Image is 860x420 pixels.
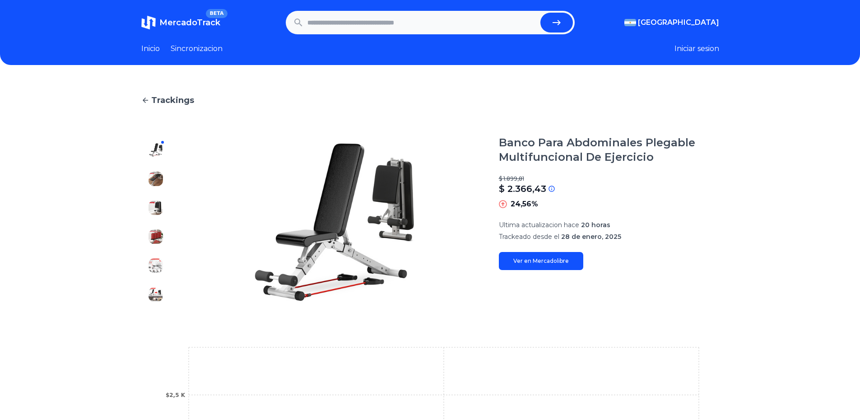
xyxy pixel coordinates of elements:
img: Banco Para Abdominales Plegable Multifuncional De Ejercicio [149,143,163,157]
img: Banco Para Abdominales Plegable Multifuncional De Ejercicio [149,229,163,244]
a: Inicio [141,43,160,54]
h1: Banco Para Abdominales Plegable Multifuncional De Ejercicio [499,135,719,164]
button: [GEOGRAPHIC_DATA] [624,17,719,28]
img: Argentina [624,19,636,26]
img: Banco Para Abdominales Plegable Multifuncional De Ejercicio [188,135,481,309]
tspan: $2,5 K [165,392,185,398]
span: 20 horas [581,221,610,229]
span: 28 de enero, 2025 [561,233,621,241]
img: Banco Para Abdominales Plegable Multifuncional De Ejercicio [149,172,163,186]
span: [GEOGRAPHIC_DATA] [638,17,719,28]
a: Ver en Mercadolibre [499,252,583,270]
a: Sincronizacion [171,43,223,54]
img: Banco Para Abdominales Plegable Multifuncional De Ejercicio [149,287,163,302]
a: Trackings [141,94,719,107]
span: Trackings [151,94,194,107]
span: MercadoTrack [159,18,220,28]
span: Trackeado desde el [499,233,559,241]
a: MercadoTrackBETA [141,15,220,30]
img: MercadoTrack [141,15,156,30]
p: 24,56% [511,199,538,210]
p: $ 1.899,81 [499,175,719,182]
button: Iniciar sesion [674,43,719,54]
img: Banco Para Abdominales Plegable Multifuncional De Ejercicio [149,258,163,273]
img: Banco Para Abdominales Plegable Multifuncional De Ejercicio [149,201,163,215]
span: BETA [206,9,227,18]
p: $ 2.366,43 [499,182,546,195]
span: Ultima actualizacion hace [499,221,579,229]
